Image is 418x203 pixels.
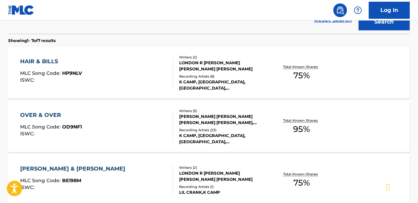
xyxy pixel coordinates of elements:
span: MLC Song Code : [20,177,62,184]
div: OVER & OVER [20,111,82,119]
span: 95 % [293,123,310,135]
div: [PERSON_NAME] [PERSON_NAME] [PERSON_NAME] [PERSON_NAME], LONDON R [PERSON_NAME], [PERSON_NAME] [179,113,269,126]
span: 75 % [293,177,310,189]
div: Help [351,3,365,17]
img: search [336,6,344,14]
a: OVER & OVERMLC Song Code:OD9NF1ISWC:Writers (5)[PERSON_NAME] [PERSON_NAME] [PERSON_NAME] [PERSON_... [8,101,410,152]
span: OD9NF1 [62,124,82,130]
span: ISWC : [20,131,36,137]
div: HAIR & BILLS [20,57,82,66]
div: Writers ( 2 ) [179,165,269,170]
div: Recording Artists ( 1 ) [179,184,269,189]
span: ISWC : [20,184,36,190]
div: Recording Artists ( 23 ) [179,127,269,133]
div: Writers ( 5 ) [179,108,269,113]
a: Public Search [333,3,347,17]
iframe: Chat Widget [384,170,418,203]
button: Search [359,13,410,30]
p: Total Known Shares: [283,118,320,123]
div: K CAMP, [GEOGRAPHIC_DATA], [GEOGRAPHIC_DATA], [GEOGRAPHIC_DATA], [GEOGRAPHIC_DATA] [179,79,269,91]
img: help [354,6,362,14]
a: Log In [369,2,410,19]
span: BE198M [62,177,81,184]
div: [PERSON_NAME] & [PERSON_NAME] [20,165,129,173]
p: Showing 1 - 7 of 7 results [8,38,56,44]
span: MLC Song Code : [20,124,62,130]
div: LIL CRANK,K CAMP [179,189,269,195]
div: K CAMP, [GEOGRAPHIC_DATA], [GEOGRAPHIC_DATA], [GEOGRAPHIC_DATA], [GEOGRAPHIC_DATA] [179,133,269,145]
span: 75 % [293,69,310,82]
div: Drag [386,177,390,198]
p: Total Known Shares: [283,64,320,69]
span: HP9NLV [62,70,82,76]
div: Writers ( 2 ) [179,55,269,60]
span: MLC Song Code : [20,70,62,76]
div: LONDON R [PERSON_NAME] [PERSON_NAME] [PERSON_NAME] [179,170,269,182]
div: LONDON R [PERSON_NAME] [PERSON_NAME] [PERSON_NAME] [179,60,269,72]
p: Total Known Shares: [283,172,320,177]
span: ISWC : [20,77,36,83]
a: HAIR & BILLSMLC Song Code:HP9NLVISWC:Writers (2)LONDON R [PERSON_NAME] [PERSON_NAME] [PERSON_NAME... [8,47,410,98]
img: MLC Logo [8,5,34,15]
div: Recording Artists ( 8 ) [179,74,269,79]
